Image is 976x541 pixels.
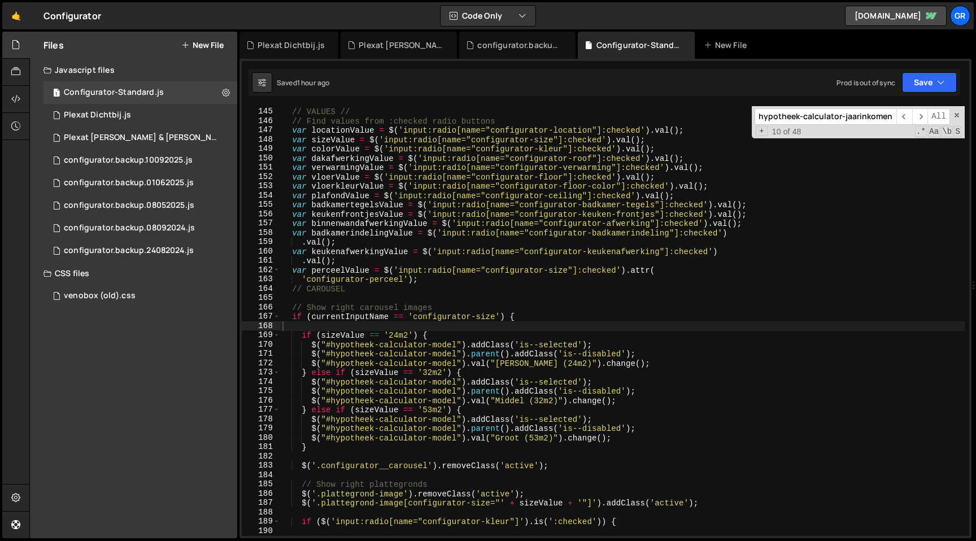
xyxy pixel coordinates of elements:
span: Alt-Enter [927,108,950,125]
a: [DOMAIN_NAME] [845,6,947,26]
div: configurator.backup.24082024.js [64,246,194,256]
div: 147 [242,125,280,135]
button: Code Only [441,6,535,26]
div: configurator.backup.10092025.js [477,40,562,51]
div: 165 [242,293,280,303]
div: 172 [242,359,280,368]
div: 159 [242,237,280,247]
div: 6838/20949.js [43,217,237,239]
span: 1 [53,89,60,98]
div: 160 [242,247,280,256]
div: Configurator-Standard.js [43,81,237,104]
div: Configurator-Standard.js [64,88,164,98]
div: 1 hour ago [297,78,330,88]
span: ​ [896,108,912,125]
div: configurator.backup.08052025.js [64,200,194,211]
div: Configurator-Standard.js [596,40,681,51]
div: Configurator [43,9,101,23]
span: 10 of 48 [768,127,806,137]
div: 154 [242,191,280,200]
div: 163 [242,274,280,284]
div: 187 [242,498,280,508]
div: 190 [242,526,280,536]
div: 170 [242,340,280,350]
div: configurator.backup.08092024.js [64,223,195,233]
span: Toggle Replace mode [756,126,768,137]
div: 182 [242,452,280,461]
div: 145 [242,107,280,116]
div: 162 [242,265,280,275]
span: ​ [912,108,928,125]
div: 173 [242,368,280,377]
div: 177 [242,405,280,415]
div: Prod is out of sync [836,78,895,88]
h2: Files [43,39,64,51]
div: 156 [242,210,280,219]
div: New File [704,40,751,51]
div: 169 [242,330,280,340]
div: venobox (old).css [64,291,136,301]
div: 181 [242,442,280,452]
div: 6838/44243.js [43,104,237,126]
div: 185 [242,479,280,489]
div: 175 [242,386,280,396]
div: 153 [242,181,280,191]
div: 151 [242,163,280,172]
div: configurator.backup.10092025.js [64,155,193,165]
div: Saved [277,78,329,88]
div: 6838/44032.js [43,126,241,149]
button: New File [181,41,224,50]
div: 148 [242,135,280,145]
div: configurator.backup.01062025.js [64,178,194,188]
div: 155 [242,200,280,210]
span: CaseSensitive Search [928,126,940,137]
div: CSS files [30,262,237,285]
div: 6838/20077.js [43,239,237,262]
div: 152 [242,172,280,182]
span: Whole Word Search [941,126,953,137]
div: 149 [242,144,280,154]
div: 183 [242,461,280,470]
button: Save [902,72,957,93]
div: 161 [242,256,280,265]
div: 174 [242,377,280,387]
div: 166 [242,303,280,312]
div: 180 [242,433,280,443]
div: 6838/46305.js [43,149,237,172]
div: Javascript files [30,59,237,81]
span: RegExp Search [915,126,927,137]
div: Plexat [PERSON_NAME] & [PERSON_NAME].js [64,133,220,143]
div: 6838/40450.js [43,172,237,194]
div: 184 [242,470,280,480]
input: Search for [755,108,896,125]
div: 158 [242,228,280,238]
div: 146 [242,116,280,126]
div: 188 [242,508,280,517]
div: 150 [242,154,280,163]
div: 186 [242,489,280,499]
div: 6838/38770.js [43,194,237,217]
div: 176 [242,396,280,405]
div: 6838/40544.css [43,285,237,307]
div: 171 [242,349,280,359]
a: Gr [950,6,970,26]
div: Plexat [PERSON_NAME] & [PERSON_NAME].js [359,40,443,51]
div: 178 [242,415,280,424]
div: 179 [242,424,280,433]
div: 189 [242,517,280,526]
div: 157 [242,219,280,228]
a: 🤙 [2,2,30,29]
div: Plexat Dichtbij.js [64,110,131,120]
div: 168 [242,321,280,331]
div: 167 [242,312,280,321]
div: 164 [242,284,280,294]
div: Plexat Dichtbij.js [258,40,325,51]
span: Search In Selection [954,126,961,137]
